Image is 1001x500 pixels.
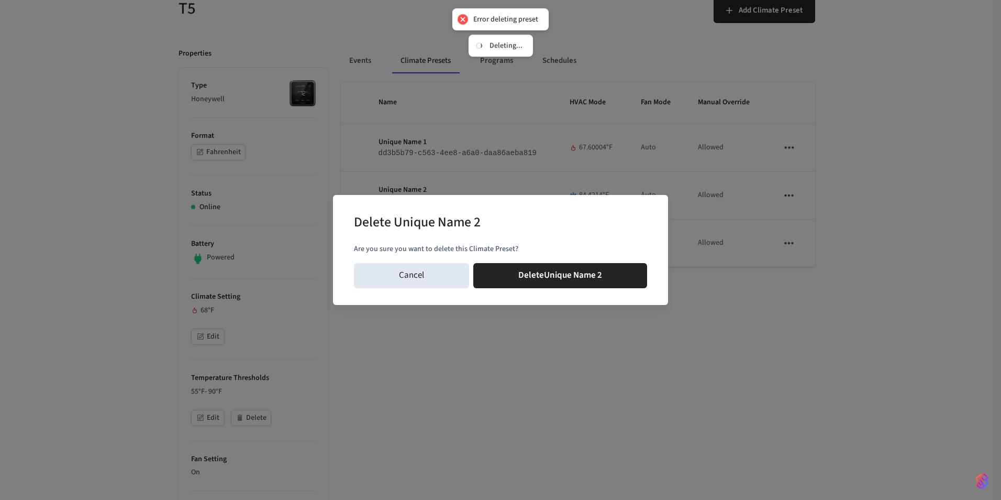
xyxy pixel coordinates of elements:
[354,208,481,240] h2: Delete Unique Name 2
[473,15,538,24] div: Error deleting preset
[354,263,469,288] button: Cancel
[976,473,988,490] img: SeamLogoGradient.69752ec5.svg
[490,41,522,50] div: Deleting...
[473,263,647,288] button: DeleteUnique Name 2
[354,244,647,255] p: Are you sure you want to delete this Climate Preset?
